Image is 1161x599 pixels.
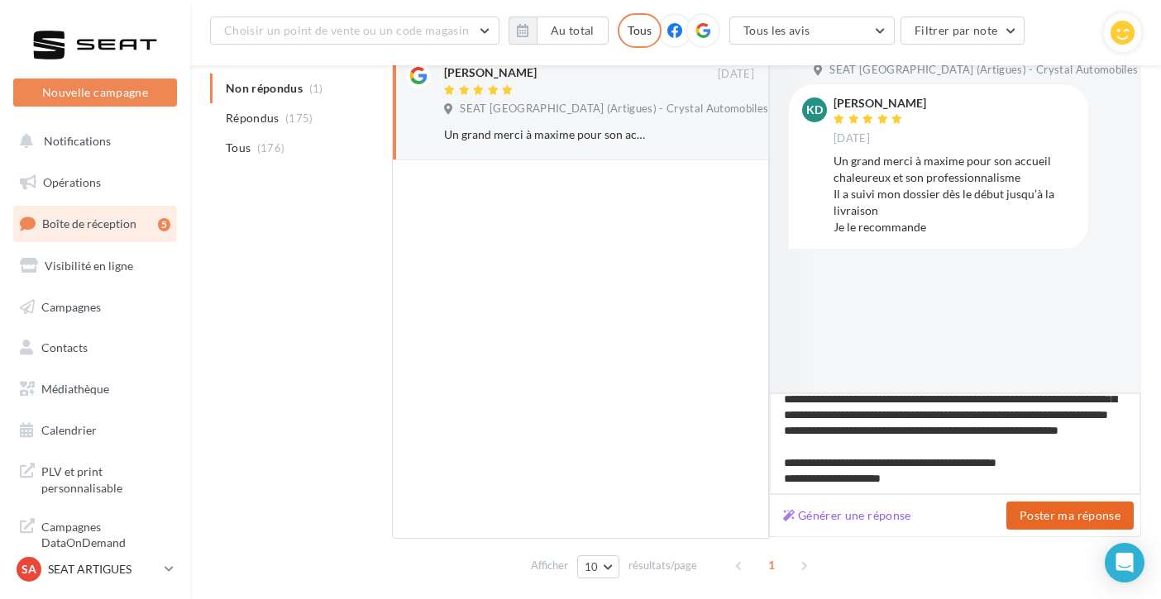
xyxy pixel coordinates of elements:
a: Boîte de réception5 [10,206,180,241]
div: Un grand merci à maxime pour son accueil chaleureux et son professionnalisme Il a suivi mon dossi... [444,126,647,143]
span: KD [806,102,823,118]
span: Campagnes DataOnDemand [41,516,170,551]
span: SEAT [GEOGRAPHIC_DATA] (Artigues) - Crystal Automobiles [829,63,1138,78]
div: Un grand merci à maxime pour son accueil chaleureux et son professionnalisme Il a suivi mon dossi... [834,153,1075,235]
button: Au total [509,17,609,45]
a: Campagnes [10,290,180,325]
a: Campagnes DataOnDemand [10,509,180,558]
span: 10 [585,560,599,573]
span: Tous [226,140,251,156]
span: SEAT [GEOGRAPHIC_DATA] (Artigues) - Crystal Automobiles [460,102,768,116]
button: Nouvelle campagne [13,78,177,107]
span: Afficher [531,558,568,573]
span: Visibilité en ligne [45,259,133,273]
button: Poster ma réponse [1006,502,1134,530]
span: [DATE] [834,131,870,146]
a: PLV et print personnalisable [10,454,180,502]
button: Tous les avis [729,17,895,45]
span: (175) [285,112,313,125]
span: SA [21,561,36,578]
a: Contacts [10,330,180,365]
span: 1 [758,552,785,578]
div: [PERSON_NAME] [444,64,537,81]
span: Contacts [41,340,88,354]
div: Tous [618,13,662,48]
span: Boîte de réception [42,216,136,231]
button: Choisir un point de vente ou un code magasin [210,17,499,45]
p: SEAT ARTIGUES [48,561,158,578]
a: Médiathèque [10,372,180,406]
span: Campagnes [41,299,101,313]
span: Opérations [43,175,101,189]
span: [DATE] [718,67,754,82]
button: 10 [577,555,619,578]
button: Notifications [10,124,174,159]
span: Choisir un point de vente ou un code magasin [224,23,469,37]
div: [PERSON_NAME] [834,97,926,109]
a: Visibilité en ligne [10,249,180,283]
span: Tous les avis [743,23,810,37]
span: (176) [257,141,285,155]
a: Calendrier [10,413,180,448]
span: Calendrier [41,423,97,437]
span: Répondus [226,110,279,126]
span: Notifications [44,134,111,148]
button: Filtrer par note [901,17,1025,45]
span: PLV et print personnalisable [41,460,170,496]
div: 5 [158,218,170,231]
span: résultats/page [628,558,697,573]
button: Au total [537,17,609,45]
a: SA SEAT ARTIGUES [13,554,177,585]
div: Open Intercom Messenger [1105,543,1144,582]
span: Médiathèque [41,382,109,396]
button: Générer une réponse [776,506,918,525]
a: Opérations [10,165,180,200]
